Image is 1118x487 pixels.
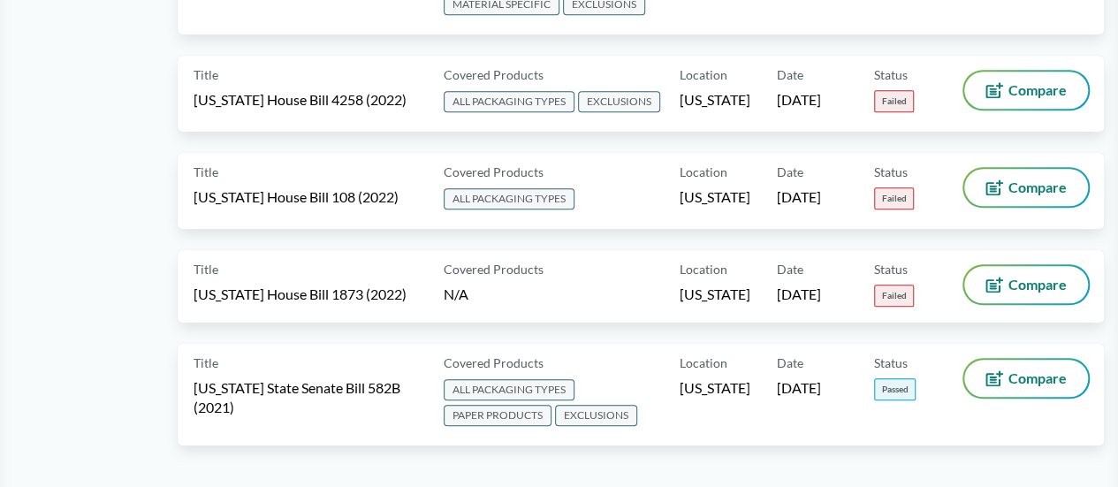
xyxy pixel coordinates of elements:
[874,65,908,84] span: Status
[964,360,1088,397] button: Compare
[777,260,803,278] span: Date
[680,90,750,110] span: [US_STATE]
[1008,278,1067,292] span: Compare
[680,354,727,372] span: Location
[444,163,544,181] span: Covered Products
[194,354,218,372] span: Title
[444,188,574,209] span: ALL PACKAGING TYPES
[444,91,574,112] span: ALL PACKAGING TYPES
[578,91,660,112] span: EXCLUSIONS
[1008,83,1067,97] span: Compare
[444,285,468,302] span: N/A
[444,405,551,426] span: PAPER PRODUCTS
[874,378,916,400] span: Passed
[964,72,1088,109] button: Compare
[194,285,407,304] span: [US_STATE] House Bill 1873 (2022)
[777,285,821,304] span: [DATE]
[194,90,407,110] span: [US_STATE] House Bill 4258 (2022)
[777,187,821,207] span: [DATE]
[874,90,914,112] span: Failed
[1008,180,1067,194] span: Compare
[194,260,218,278] span: Title
[874,187,914,209] span: Failed
[874,163,908,181] span: Status
[194,163,218,181] span: Title
[777,163,803,181] span: Date
[680,285,750,304] span: [US_STATE]
[194,187,399,207] span: [US_STATE] House Bill 108 (2022)
[680,187,750,207] span: [US_STATE]
[874,354,908,372] span: Status
[680,378,750,398] span: [US_STATE]
[874,285,914,307] span: Failed
[1008,371,1067,385] span: Compare
[680,163,727,181] span: Location
[964,169,1088,206] button: Compare
[777,90,821,110] span: [DATE]
[555,405,637,426] span: EXCLUSIONS
[777,378,821,398] span: [DATE]
[194,378,422,417] span: [US_STATE] State Senate Bill 582B (2021)
[964,266,1088,303] button: Compare
[444,260,544,278] span: Covered Products
[444,65,544,84] span: Covered Products
[444,379,574,400] span: ALL PACKAGING TYPES
[444,354,544,372] span: Covered Products
[194,65,218,84] span: Title
[874,260,908,278] span: Status
[777,354,803,372] span: Date
[680,65,727,84] span: Location
[777,65,803,84] span: Date
[680,260,727,278] span: Location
